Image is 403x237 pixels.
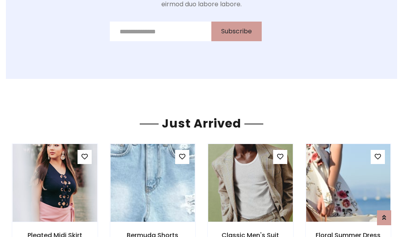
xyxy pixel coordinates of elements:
[159,115,244,132] span: Just Arrived
[211,22,262,41] button: Subscribe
